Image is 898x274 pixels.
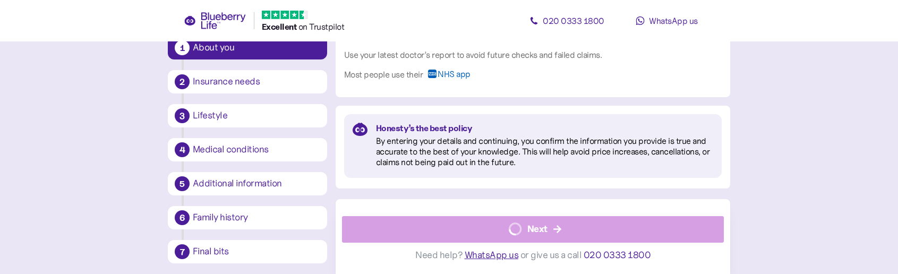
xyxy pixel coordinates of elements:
a: WhatsApp us [619,10,715,31]
div: 2 [175,74,190,89]
span: 020 0333 1800 [584,249,651,261]
button: 7Final bits [168,240,327,263]
div: Medical conditions [193,145,320,155]
div: 3 [175,108,190,123]
div: Need help? or give us a call [342,243,724,268]
button: 6Family history [168,206,327,229]
div: 4 [175,142,190,157]
div: By entering your details and continuing, you confirm the information you provide is true and accu... [376,135,713,167]
span: 020 0333 1800 [543,15,604,26]
div: Lifestyle [193,111,320,121]
div: About you [193,43,320,53]
button: 4Medical conditions [168,138,327,161]
button: 5Additional information [168,172,327,195]
div: Most people use their [344,68,423,81]
span: NHS app [438,70,471,87]
button: 3Lifestyle [168,104,327,127]
div: 7 [175,244,190,259]
div: Additional information [193,179,320,189]
div: Insurance needs [193,77,320,87]
span: WhatsApp us [465,249,519,261]
span: on Trustpilot [298,21,345,32]
div: Final bits [193,247,320,256]
div: 6 [175,210,190,225]
span: WhatsApp us [649,15,698,26]
span: Excellent ️ [262,21,298,32]
button: 1About you [168,36,327,59]
div: Honesty’s the best policy [376,123,713,133]
div: Family history [193,213,320,222]
div: Use your latest doctor’s report to avoid future checks and failed claims. [344,48,722,62]
button: 2Insurance needs [168,70,327,93]
div: 1 [175,40,190,55]
div: 5 [175,176,190,191]
a: 020 0333 1800 [519,10,615,31]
